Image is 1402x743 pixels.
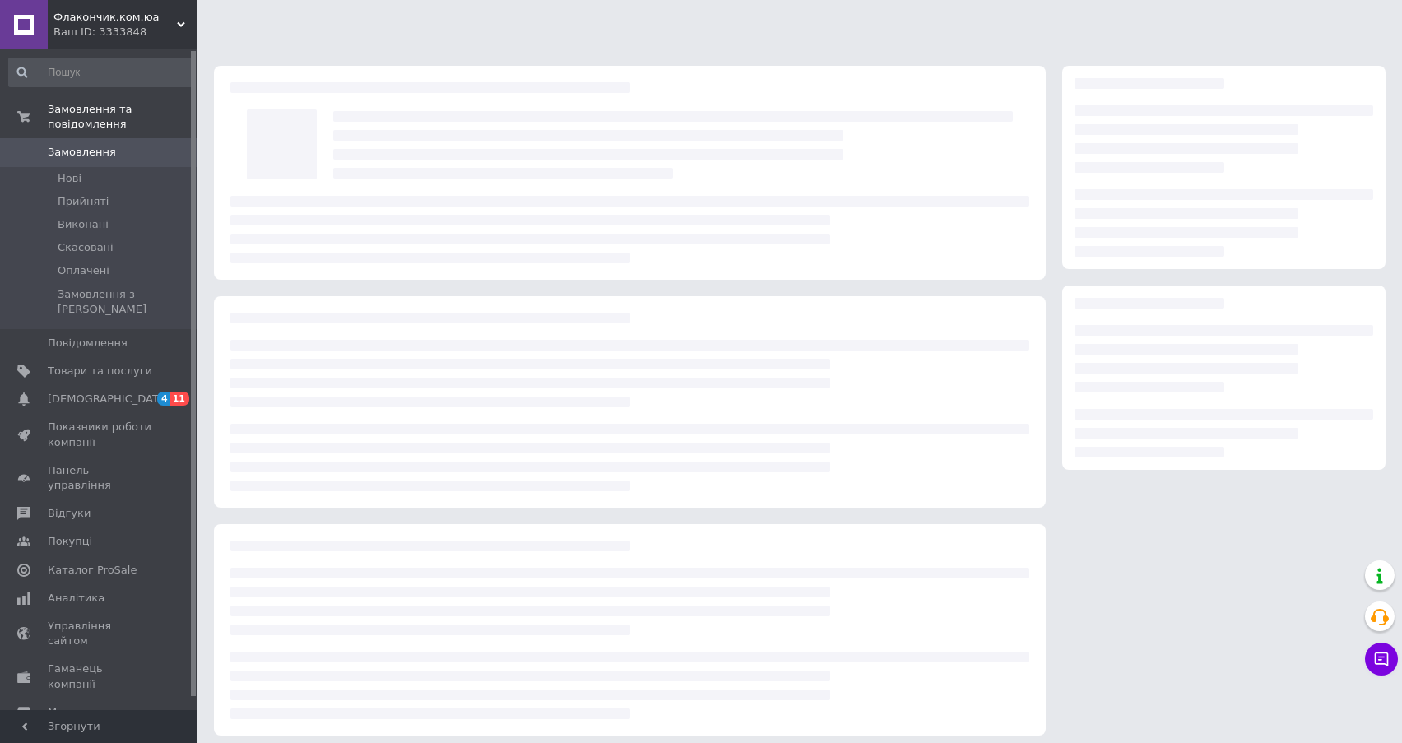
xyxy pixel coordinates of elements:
[48,563,137,578] span: Каталог ProSale
[58,287,193,317] span: Замовлення з [PERSON_NAME]
[48,336,128,351] span: Повідомлення
[48,591,104,606] span: Аналітика
[58,263,109,278] span: Оплачені
[48,420,152,449] span: Показники роботи компанії
[58,171,81,186] span: Нові
[157,392,170,406] span: 4
[48,705,90,720] span: Маркет
[48,534,92,549] span: Покупці
[8,58,194,87] input: Пошук
[170,392,189,406] span: 11
[48,102,197,132] span: Замовлення та повідомлення
[58,194,109,209] span: Прийняті
[48,662,152,691] span: Гаманець компанії
[53,10,177,25] span: Флакончик.ком.юа
[48,145,116,160] span: Замовлення
[58,217,109,232] span: Виконані
[48,392,169,406] span: [DEMOGRAPHIC_DATA]
[53,25,197,39] div: Ваш ID: 3333848
[48,364,152,378] span: Товари та послуги
[48,506,91,521] span: Відгуки
[48,619,152,648] span: Управління сайтом
[48,463,152,493] span: Панель управління
[1365,643,1398,676] button: Чат з покупцем
[58,240,114,255] span: Скасовані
